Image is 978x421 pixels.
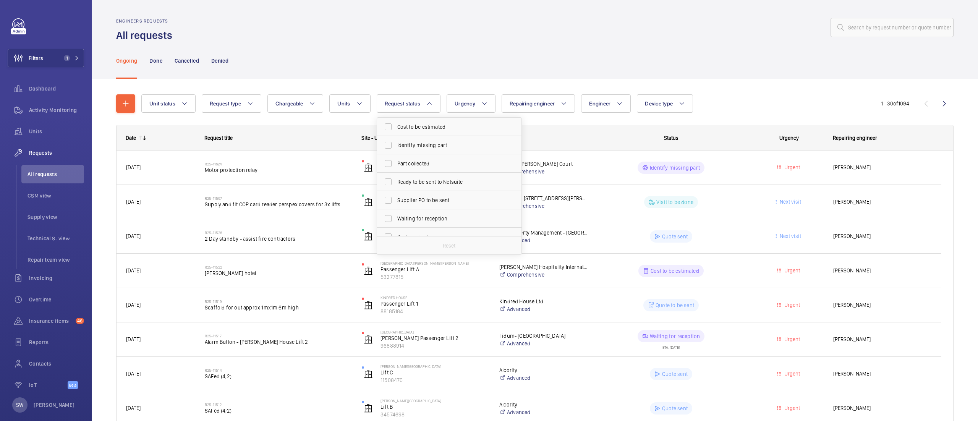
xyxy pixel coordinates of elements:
[29,381,68,389] span: IoT
[126,233,141,239] span: [DATE]
[443,242,456,249] p: Reset
[205,201,352,208] span: Supply and fit COP card reader perspex covers for 3x lifts
[499,194,588,202] p: Romulus- [STREET_ADDRESS][PERSON_NAME]
[205,265,352,269] h2: R25-11522
[499,168,588,175] a: Comprehensive
[205,230,352,235] h2: R25-11526
[499,401,588,408] p: Alcority
[397,196,502,204] span: Supplier PO to be sent
[205,196,352,201] h2: R25-11597
[778,233,801,239] span: Next visit
[381,334,489,342] p: [PERSON_NAME] Passenger Lift 2
[662,405,688,412] p: Quote sent
[589,100,610,107] span: Engineer
[29,296,84,303] span: Overtime
[499,298,588,305] p: Kindred House Ltd
[381,308,489,315] p: 88185184
[499,229,588,236] p: JCF Property Management - [GEOGRAPHIC_DATA]
[205,299,352,304] h2: R25-11519
[126,405,141,411] span: [DATE]
[126,199,141,205] span: [DATE]
[779,135,799,141] span: Urgency
[205,407,352,415] span: SAFed (4;2)
[275,100,303,107] span: Chargeable
[141,94,196,113] button: Unit status
[381,403,489,411] p: Lift B
[397,160,502,167] span: Part collected
[397,141,502,149] span: Identify missing part
[205,166,352,174] span: Motor protection relay
[664,135,678,141] span: Status
[68,381,78,389] span: Beta
[783,405,800,411] span: Urgent
[149,100,175,107] span: Unit status
[364,335,373,344] img: elevator.svg
[397,233,502,241] span: Part received
[29,85,84,92] span: Dashboard
[64,55,70,61] span: 1
[126,302,141,308] span: [DATE]
[385,100,421,107] span: Request status
[205,372,352,380] span: SAFed (4;2)
[175,57,199,65] p: Cancelled
[381,364,489,369] p: [PERSON_NAME][GEOGRAPHIC_DATA]
[202,94,261,113] button: Request type
[267,94,324,113] button: Chargeable
[205,304,352,311] span: Scaffold for out approx 1mx1m 6m high
[205,235,352,243] span: 2 Day standby - assist fire contractors
[499,160,588,168] p: Savoy & [PERSON_NAME] Court
[126,336,141,342] span: [DATE]
[662,233,688,240] p: Quote sent
[499,408,588,416] a: Advanced
[831,18,954,37] input: Search by request number or quote number
[205,368,352,372] h2: R25-11514
[783,302,800,308] span: Urgent
[364,266,373,275] img: elevator.svg
[881,101,909,106] span: 1 - 30 1094
[126,267,141,274] span: [DATE]
[149,57,162,65] p: Done
[499,202,588,210] a: Comprehensive
[361,135,384,141] span: Site - Unit
[499,271,588,279] a: Comprehensive
[28,235,84,242] span: Technical S. view
[364,198,373,207] img: elevator.svg
[116,57,137,65] p: Ongoing
[502,94,575,113] button: Repairing engineer
[210,100,241,107] span: Request type
[29,317,73,325] span: Insurance items
[34,401,75,409] p: [PERSON_NAME]
[16,401,23,409] p: SW
[76,318,84,324] span: 46
[651,267,699,275] p: Cost to be estimated
[377,94,441,113] button: Request status
[499,236,588,244] a: Advanced
[397,123,502,131] span: Cost to be estimated
[381,330,489,334] p: [GEOGRAPHIC_DATA]
[126,135,136,141] div: Date
[364,163,373,172] img: elevator.svg
[499,374,588,382] a: Advanced
[29,274,84,282] span: Invoicing
[397,178,502,186] span: Ready to be sent to Netsuite
[581,94,631,113] button: Engineer
[29,106,84,114] span: Activity Monitoring
[329,94,370,113] button: Units
[662,370,688,378] p: Quote sent
[893,100,898,107] span: of
[205,334,352,338] h2: R25-11517
[783,371,800,377] span: Urgent
[381,295,489,300] p: Kindred House
[833,198,932,206] span: [PERSON_NAME]
[783,164,800,170] span: Urgent
[381,261,489,266] p: [GEOGRAPHIC_DATA][PERSON_NAME][PERSON_NAME]
[381,342,489,350] p: 96888914
[833,135,877,141] span: Repairing engineer
[8,49,84,67] button: Filters1
[204,135,233,141] span: Request title
[397,215,502,222] span: Waiting for reception
[381,266,489,273] p: Passenger Lift A
[637,94,693,113] button: Device type
[455,100,475,107] span: Urgency
[29,149,84,157] span: Requests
